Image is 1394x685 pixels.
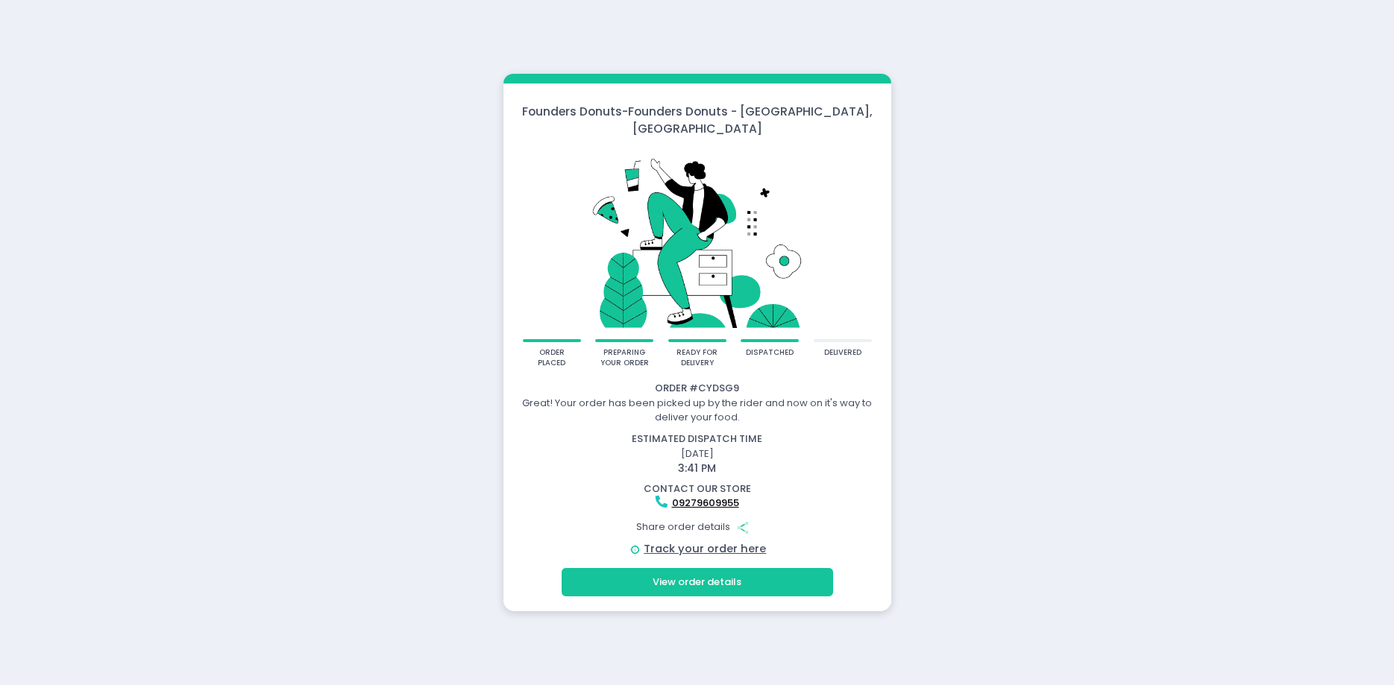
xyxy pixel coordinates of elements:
[506,513,889,541] div: Share order details
[506,396,889,425] div: Great! Your order has been picked up by the rider and now on it's way to deliver your food.
[824,347,861,359] div: delivered
[746,347,794,359] div: dispatched
[562,568,833,596] button: View order details
[506,432,889,446] div: estimated dispatch time
[506,381,889,396] div: Order # CYDSG9
[506,482,889,496] div: contact our store
[600,347,649,369] div: preparing your order
[496,432,898,476] div: [DATE]
[672,496,739,510] a: 09279609955
[644,541,766,556] a: Track your order here
[523,148,872,339] img: talkie
[673,347,721,369] div: ready for delivery
[503,103,891,138] div: Founders Donuts - Founders Donuts - [GEOGRAPHIC_DATA], [GEOGRAPHIC_DATA]
[678,461,716,476] span: 3:41 PM
[527,347,576,369] div: order placed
